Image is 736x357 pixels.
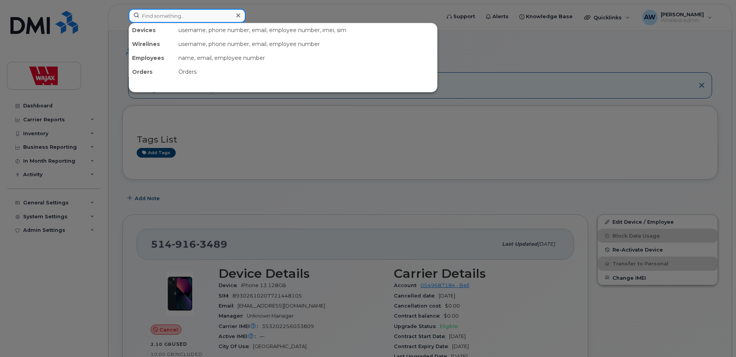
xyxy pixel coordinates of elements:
[175,23,437,37] div: username, phone number, email, employee number, imei, sim
[175,51,437,65] div: name, email, employee number
[129,65,175,79] div: Orders
[175,65,437,79] div: Orders
[129,51,175,65] div: Employees
[129,23,175,37] div: Devices
[175,37,437,51] div: username, phone number, email, employee number
[129,37,175,51] div: Wirelines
